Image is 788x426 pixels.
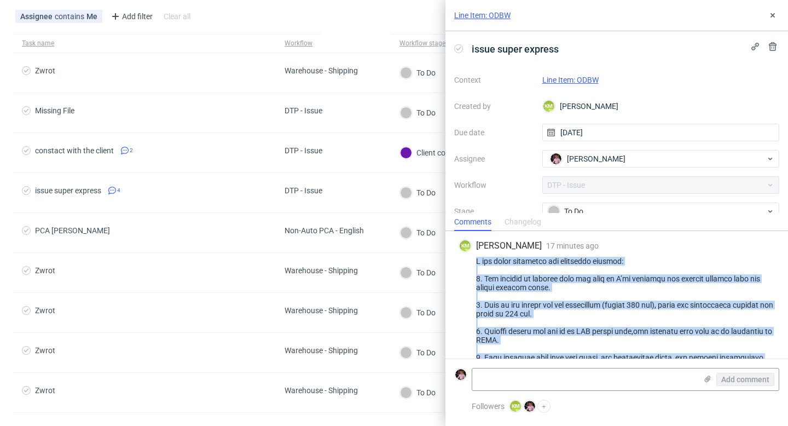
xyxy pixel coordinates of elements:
[285,146,322,155] div: DTP - Issue
[454,100,534,113] label: Created by
[35,306,55,315] div: Zwrot
[546,241,599,250] span: 17 minutes ago
[400,107,436,119] div: To Do
[460,240,471,251] figcaption: KM
[467,40,563,58] span: issue super express
[400,387,436,399] div: To Do
[285,226,364,235] div: Non-Auto PCA - English
[537,400,551,413] button: +
[35,66,55,75] div: Zwrot
[548,205,766,217] div: To Do
[454,126,534,139] label: Due date
[567,153,625,164] span: [PERSON_NAME]
[454,10,511,21] a: Line Item: ODBW
[35,146,114,155] div: constact with the client
[161,9,193,24] div: Clear all
[505,214,541,231] div: Changelog
[285,266,358,275] div: Warehouse - Shipping
[400,227,436,239] div: To Do
[107,8,155,25] div: Add filter
[55,12,86,21] span: contains
[400,347,436,359] div: To Do
[35,386,55,395] div: Zwrot
[117,186,120,195] span: 4
[454,73,534,87] label: Context
[285,306,358,315] div: Warehouse - Shipping
[130,146,133,155] span: 2
[400,267,436,279] div: To Do
[35,186,101,195] div: issue super express
[400,187,436,199] div: To Do
[400,147,472,159] div: Client contacted
[35,346,55,355] div: Zwrot
[399,39,445,48] div: Workflow stage
[400,67,436,79] div: To Do
[285,346,358,355] div: Warehouse - Shipping
[22,39,267,48] span: Task name
[455,369,466,380] img: Aleks Ziemkowski
[285,186,322,195] div: DTP - Issue
[86,12,97,21] div: Me
[285,386,358,395] div: Warehouse - Shipping
[510,401,521,412] figcaption: KM
[35,106,74,115] div: Missing File
[285,39,312,48] div: Workflow
[454,205,534,218] label: Stage
[400,307,436,319] div: To Do
[285,106,322,115] div: DTP - Issue
[476,240,542,252] span: [PERSON_NAME]
[35,226,110,235] div: PCA [PERSON_NAME]
[472,402,505,411] span: Followers
[454,214,491,231] div: Comments
[454,152,534,165] label: Assignee
[542,97,780,115] div: [PERSON_NAME]
[551,153,561,164] img: Aleks Ziemkowski
[454,179,534,192] label: Workflow
[285,66,358,75] div: Warehouse - Shipping
[543,101,554,112] figcaption: KM
[542,76,599,84] a: Line Item: ODBW
[35,266,55,275] div: Zwrot
[20,12,55,21] span: Assignee
[524,401,535,412] img: Aleks Ziemkowski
